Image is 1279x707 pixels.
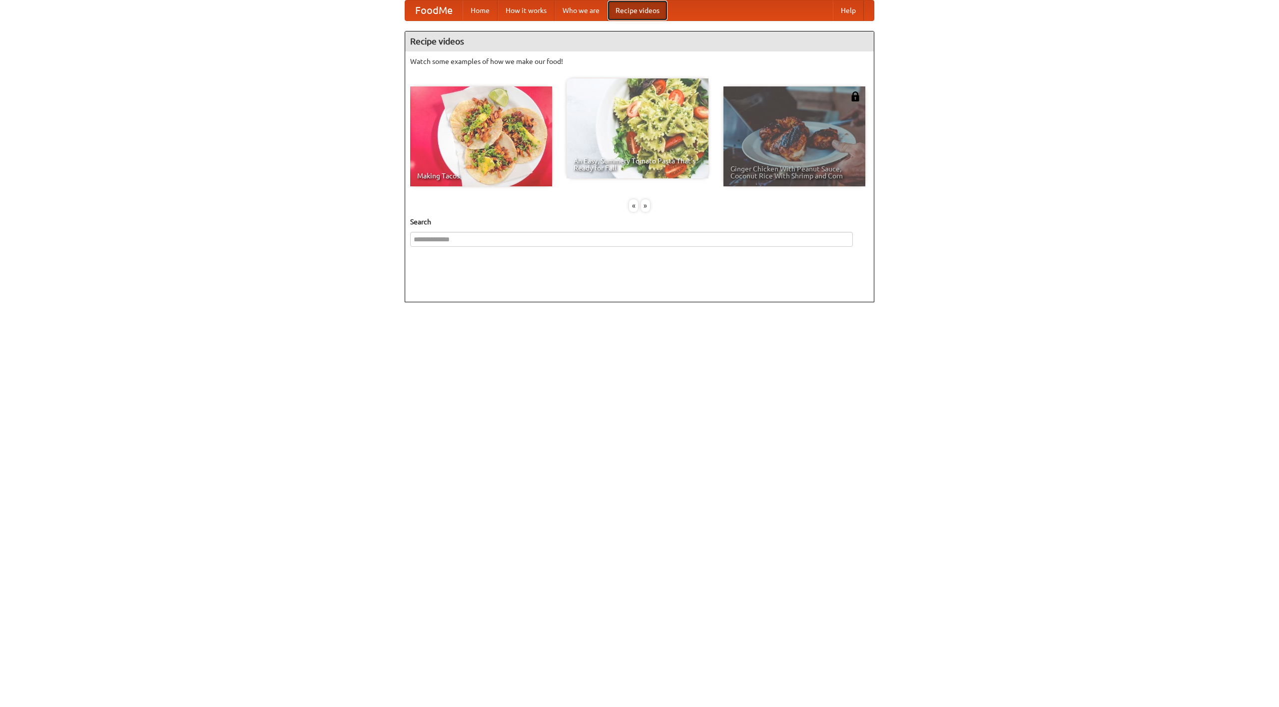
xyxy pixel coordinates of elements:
a: An Easy, Summery Tomato Pasta That's Ready for Fall [567,78,708,178]
a: How it works [498,0,555,20]
span: Making Tacos [417,172,545,179]
a: Recipe videos [608,0,667,20]
span: An Easy, Summery Tomato Pasta That's Ready for Fall [574,157,701,171]
h4: Recipe videos [405,31,874,51]
a: Making Tacos [410,86,552,186]
a: Who we are [555,0,608,20]
h5: Search [410,217,869,227]
p: Watch some examples of how we make our food! [410,56,869,66]
div: » [641,199,650,212]
a: FoodMe [405,0,463,20]
a: Home [463,0,498,20]
img: 483408.png [850,91,860,101]
div: « [629,199,638,212]
a: Help [833,0,864,20]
